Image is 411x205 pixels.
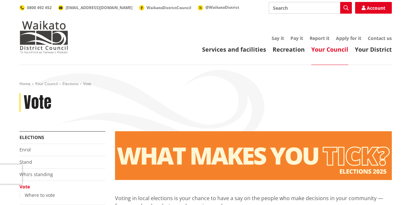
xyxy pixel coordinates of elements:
a: Account [355,2,392,14]
a: Elections [19,134,44,140]
nav: breadcrumb [19,81,392,87]
a: Vote [19,184,30,190]
a: @WaikatoDistrict [198,5,239,10]
img: Vote banner [115,131,392,180]
a: Elections [62,81,79,86]
a: Who's standing [19,171,53,177]
a: Pay it [290,35,303,41]
a: Say it [272,35,284,41]
span: Vote [83,81,91,86]
a: Services and facilities [202,45,266,53]
a: Report it [310,35,329,41]
span: WaikatoDistrictCouncil [147,5,191,10]
a: WaikatoDistrictCouncil [139,5,191,10]
a: 0800 492 452 [19,5,52,10]
span: @WaikatoDistrict [205,5,239,10]
a: Contact us [368,35,392,41]
input: Search input [269,2,352,14]
a: Your Council [311,45,348,53]
a: Where to vote [25,192,55,198]
span: 0800 492 452 [27,5,52,10]
a: Enrol [19,147,31,153]
a: [EMAIL_ADDRESS][DOMAIN_NAME] [58,5,133,10]
a: Your District [355,45,392,53]
img: Waikato District Council - Te Kaunihera aa Takiwaa o Waikato [19,21,68,53]
span: [EMAIL_ADDRESS][DOMAIN_NAME] [66,5,133,10]
a: Your Council [35,81,58,86]
a: Stand [19,159,32,165]
h1: Vote [24,93,51,112]
a: Recreation [273,45,305,53]
a: Apply for it [336,35,361,41]
a: Home [19,81,31,86]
